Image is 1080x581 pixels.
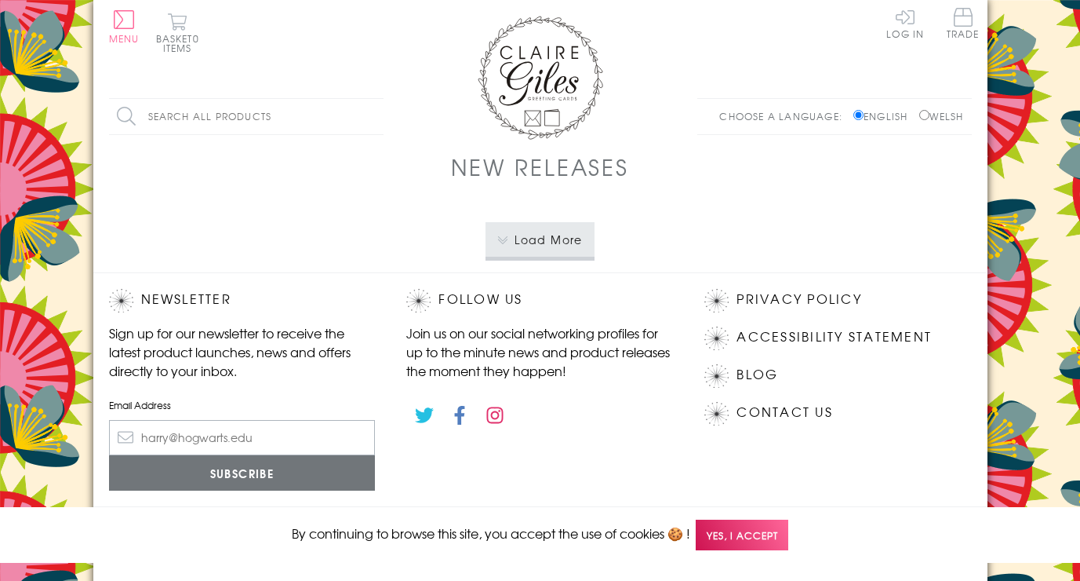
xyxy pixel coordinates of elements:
label: Welsh [919,109,964,123]
button: Menu [109,10,140,43]
h2: Follow Us [406,289,673,312]
a: Contact Us [736,402,832,423]
p: Choose a language: [719,109,850,123]
a: Blog [736,364,778,386]
img: Claire Giles Greetings Cards [478,16,603,140]
input: Search [368,99,384,134]
p: Join us on our social networking profiles for up to the minute news and product releases the mome... [406,323,673,380]
input: Subscribe [109,455,376,491]
input: Search all products [109,99,384,134]
a: Log In [886,8,924,38]
input: harry@hogwarts.edu [109,420,376,455]
span: Menu [109,31,140,46]
h2: Newsletter [109,289,376,312]
span: Trade [947,8,980,38]
a: Privacy Policy [736,289,861,310]
h1: New Releases [451,151,628,183]
button: Load More [485,222,595,257]
span: Yes, I accept [696,520,788,550]
span: 0 items [163,31,199,55]
label: Email Address [109,398,376,412]
label: English [853,109,915,123]
a: Trade [947,8,980,42]
p: Sign up for our newsletter to receive the latest product launches, news and offers directly to yo... [109,323,376,380]
a: Accessibility Statement [736,327,932,348]
input: Welsh [919,110,929,120]
button: Basket0 items [156,13,199,53]
input: English [853,110,864,120]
